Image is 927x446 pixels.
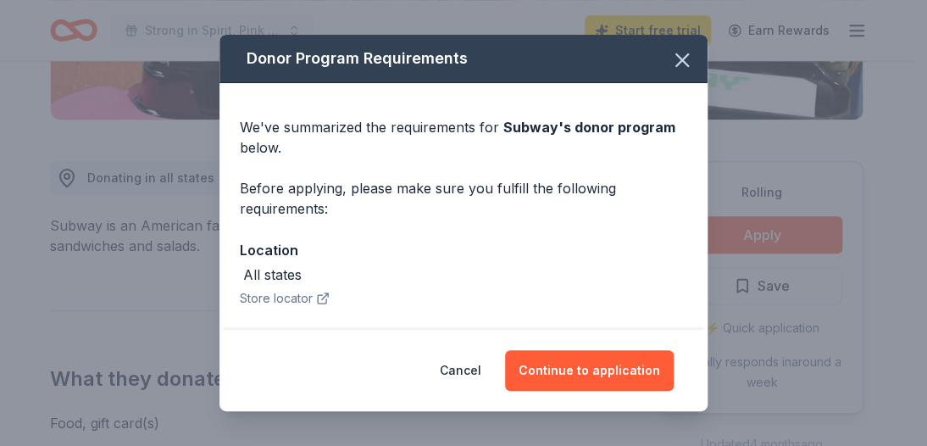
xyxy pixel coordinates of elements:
[440,350,481,391] button: Cancel
[505,350,674,391] button: Continue to application
[240,329,687,351] div: Legal
[503,119,675,136] span: Subway 's donor program
[240,288,330,309] button: Store locator
[240,239,687,261] div: Location
[240,178,687,219] div: Before applying, please make sure you fulfill the following requirements:
[240,117,687,158] div: We've summarized the requirements for below.
[219,35,708,83] div: Donor Program Requirements
[243,265,302,285] div: All states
